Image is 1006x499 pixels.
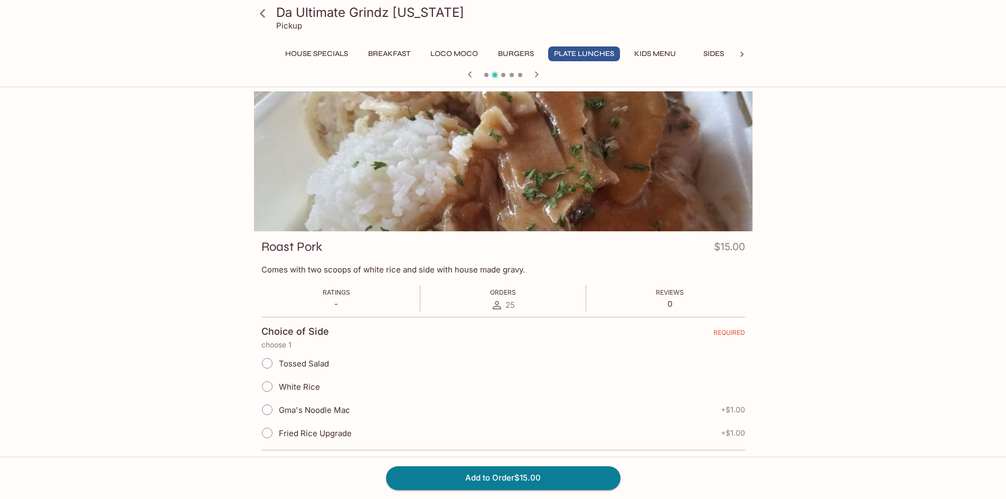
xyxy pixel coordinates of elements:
[323,288,350,296] span: Ratings
[721,406,745,414] span: + $1.00
[323,299,350,309] p: -
[261,341,745,349] p: choose 1
[279,382,320,392] span: White Rice
[362,46,416,61] button: Breakfast
[261,265,745,275] p: Comes with two scoops of white rice and side with house made gravy.
[276,4,748,21] h3: Da Ultimate Grindz [US_STATE]
[548,46,620,61] button: Plate Lunches
[628,46,682,61] button: Kids Menu
[279,359,329,369] span: Tossed Salad
[490,288,516,296] span: Orders
[713,328,745,341] span: REQUIRED
[279,46,354,61] button: House Specials
[721,429,745,437] span: + $1.00
[690,46,738,61] button: Sides
[279,405,350,415] span: Gma's Noodle Mac
[714,239,745,259] h4: $15.00
[656,288,684,296] span: Reviews
[254,91,753,231] div: Roast Pork
[656,299,684,309] p: 0
[261,326,329,337] h4: Choice of Side
[492,46,540,61] button: Burgers
[425,46,484,61] button: Loco Moco
[386,466,620,489] button: Add to Order$15.00
[261,239,322,255] h3: Roast Pork
[276,21,302,31] p: Pickup
[279,428,352,438] span: Fried Rice Upgrade
[505,300,515,310] span: 25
